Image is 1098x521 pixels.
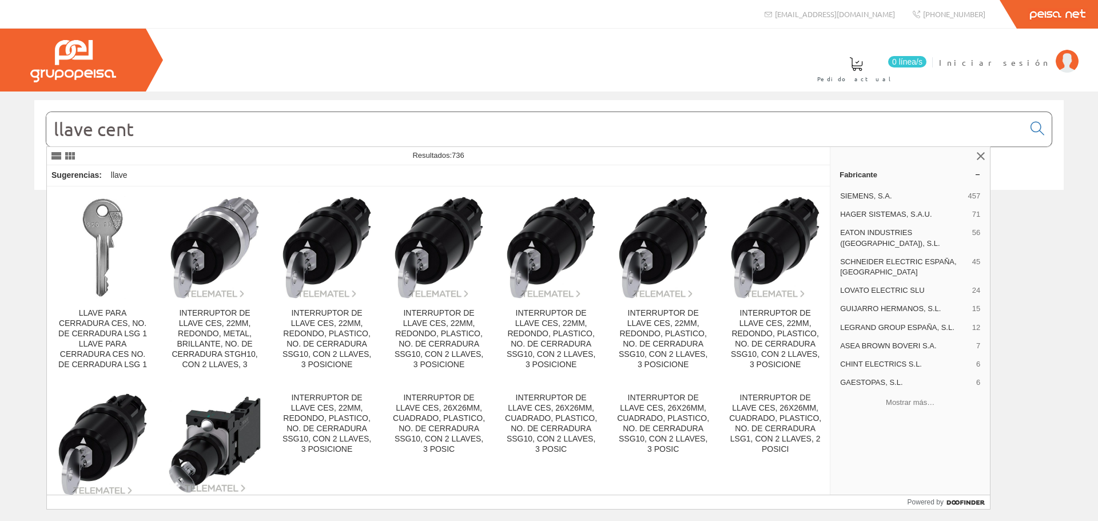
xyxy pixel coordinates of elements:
[506,196,596,299] img: INTERRUPTOR DE LLAVE CES, 22MM, REDONDO, PLASTICO, NO. DE CERRADURA SSG10, CON 2 LLAVES, 3 POSICIONE
[729,393,822,455] div: INTERRUPTOR DE LLAVE CES, 26X26MM, CUADRADO, PLASTICO, NO. DE CERRADURA LSG1, CON 2 LLAVES, 2 POSICI
[972,285,980,296] span: 24
[47,187,158,383] a: LLAVE PARA CERRADURA CES, NO. DE CERRADURA LSG 1 LLAVE PARA CERRADURA CES NO. DE CERRADURA LSG 1 ...
[412,151,464,160] span: Resultados:
[939,57,1050,68] span: Iniciar sesión
[835,393,985,412] button: Mostrar más…
[394,196,484,299] img: INTERRUPTOR DE LLAVE CES, 22MM, REDONDO, PLASTICO, NO. DE CERRADURA SSG10, CON 2 LLAVES, 3 POSICIONE
[830,165,990,184] a: Fabricante
[840,228,968,248] span: EATON INDUSTRIES ([GEOGRAPHIC_DATA]), S.L.
[280,393,373,455] div: INTERRUPTOR DE LLAVE CES, 22MM, REDONDO, PLASTICO, NO. DE CERRADURA SSG10, CON 2 LLAVES, 3 POSICIONE
[106,165,132,186] div: llave
[504,308,598,370] div: INTERRUPTOR DE LLAVE CES, 22MM, REDONDO, PLASTICO, NO. DE CERRADURA SSG10, CON 2 LLAVES, 3 POSICIONE
[840,304,968,314] span: GUIJARRO HERMANOS, S.L.
[840,209,968,220] span: HAGER SISTEMAS, S.A.U.
[968,191,980,201] span: 457
[840,341,972,351] span: ASEA BROWN BOVERI S.A.
[817,73,895,85] span: Pedido actual
[972,257,980,277] span: 45
[730,196,820,299] img: INTERRUPTOR DE LLAVE CES, 22MM, REDONDO, PLASTICO, NO. DE CERRADURA SSG10, CON 2 LLAVES, 3 POSICIONE
[840,257,968,277] span: SCHNEIDER ELECTRIC ESPAÑA, [GEOGRAPHIC_DATA]
[168,396,261,494] img: INTERRUPTOR DE LLAVE CES, 22MM, REDONDO, PLASTICO, NO. DE CERRADURA SSG10, CON 2 LLAVES, 2 POSICIONE
[976,341,980,351] span: 7
[939,47,1079,58] a: Iniciar sesión
[159,187,270,383] a: INTERRUPTOR DE LLAVE CES, 22MM, REDONDO, METAL, BRILLANTE, NO. DE CERRADURA STGH10, CON 2 LLAVES,...
[719,187,831,383] a: INTERRUPTOR DE LLAVE CES, 22MM, REDONDO, PLASTICO, NO. DE CERRADURA SSG10, CON 2 LLAVES, 3 POSICI...
[976,377,980,388] span: 6
[30,40,116,82] img: Grupo Peisa
[170,196,260,299] img: INTERRUPTOR DE LLAVE CES, 22MM, REDONDO, METAL, BRILLANTE, NO. DE CERRADURA STGH10, CON 2 LLAVES, 3
[840,377,972,388] span: GAESTOPAS, S.L.
[392,393,486,455] div: INTERRUPTOR DE LLAVE CES, 26X26MM, CUADRADO, PLASTICO, NO. DE CERRADURA SSG10, CON 2 LLAVES, 3 POSIC
[392,308,486,370] div: INTERRUPTOR DE LLAVE CES, 22MM, REDONDO, PLASTICO, NO. DE CERRADURA SSG10, CON 2 LLAVES, 3 POSICIONE
[729,308,822,370] div: INTERRUPTOR DE LLAVE CES, 22MM, REDONDO, PLASTICO, NO. DE CERRADURA SSG10, CON 2 LLAVES, 3 POSICIONE
[282,196,372,299] img: INTERRUPTOR DE LLAVE CES, 22MM, REDONDO, PLASTICO, NO. DE CERRADURA SSG10, CON 2 LLAVES, 3 POSICIONE
[908,497,944,507] span: Powered by
[908,495,990,509] a: Powered by
[840,191,963,201] span: SIEMENS, S.A.
[34,204,1064,214] div: © Grupo Peisa
[616,393,710,455] div: INTERRUPTOR DE LLAVE CES, 26X26MM, CUADRADO, PLASTICO, NO. DE CERRADURA SSG10, CON 2 LLAVES, 3 POSIC
[840,359,972,369] span: CHINT ELECTRICS S.L.
[58,393,148,496] img: INTERRUPTOR DE LLAVE CES, 22MM, REDONDO, PLASTICO, NO. DE CERRADURA SSG10, CON 2 LLAVES, 3 POSICIONE
[972,209,980,220] span: 71
[280,308,373,370] div: INTERRUPTOR DE LLAVE CES, 22MM, REDONDO, PLASTICO, NO. DE CERRADURA SSG10, CON 2 LLAVES, 3 POSICIONE
[383,187,495,383] a: INTERRUPTOR DE LLAVE CES, 22MM, REDONDO, PLASTICO, NO. DE CERRADURA SSG10, CON 2 LLAVES, 3 POSICI...
[452,151,464,160] span: 736
[840,285,968,296] span: LOVATO ELECTRIC SLU
[495,187,607,383] a: INTERRUPTOR DE LLAVE CES, 22MM, REDONDO, PLASTICO, NO. DE CERRADURA SSG10, CON 2 LLAVES, 3 POSICI...
[504,393,598,455] div: INTERRUPTOR DE LLAVE CES, 26X26MM, CUADRADO, PLASTICO, NO. DE CERRADURA SSG10, CON 2 LLAVES, 3 POSIC
[976,359,980,369] span: 6
[972,304,980,314] span: 15
[607,187,719,383] a: INTERRUPTOR DE LLAVE CES, 22MM, REDONDO, PLASTICO, NO. DE CERRADURA SSG10, CON 2 LLAVES, 3 POSICI...
[46,112,1024,146] input: Buscar...
[972,323,980,333] span: 12
[618,196,708,299] img: INTERRUPTOR DE LLAVE CES, 22MM, REDONDO, PLASTICO, NO. DE CERRADURA SSG10, CON 2 LLAVES, 3 POSICIONE
[888,56,926,67] span: 0 línea/s
[271,187,383,383] a: INTERRUPTOR DE LLAVE CES, 22MM, REDONDO, PLASTICO, NO. DE CERRADURA SSG10, CON 2 LLAVES, 3 POSICI...
[923,9,985,19] span: [PHONE_NUMBER]
[168,308,261,370] div: INTERRUPTOR DE LLAVE CES, 22MM, REDONDO, METAL, BRILLANTE, NO. DE CERRADURA STGH10, CON 2 LLAVES, 3
[840,323,968,333] span: LEGRAND GROUP ESPAÑA, S.L.
[616,308,710,370] div: INTERRUPTOR DE LLAVE CES, 22MM, REDONDO, PLASTICO, NO. DE CERRADURA SSG10, CON 2 LLAVES, 3 POSICIONE
[47,168,104,184] div: Sugerencias:
[972,228,980,248] span: 56
[775,9,895,19] span: [EMAIL_ADDRESS][DOMAIN_NAME]
[80,196,125,299] img: LLAVE PARA CERRADURA CES, NO. DE CERRADURA LSG 1 LLAVE PARA CERRADURA CES NO. DE CERRADURA LSG 1
[56,308,149,370] div: LLAVE PARA CERRADURA CES, NO. DE CERRADURA LSG 1 LLAVE PARA CERRADURA CES NO. DE CERRADURA LSG 1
